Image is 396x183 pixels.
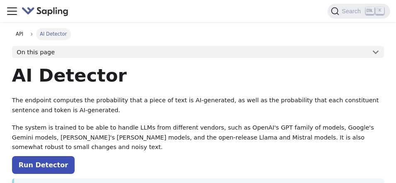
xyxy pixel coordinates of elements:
a: API [12,28,27,40]
p: The system is trained to be able to handle LLMs from different vendors, such as OpenAI's GPT fami... [12,123,384,152]
p: The endpoint computes the probability that a piece of text is AI-generated, as well as the probab... [12,96,384,116]
a: Run Detector [12,156,75,174]
span: Search [339,8,366,14]
a: Sapling.ai [22,5,72,17]
span: AI Detector [36,28,71,40]
nav: Breadcrumbs [12,28,384,40]
kbd: K [376,7,384,14]
button: On this page [12,46,384,58]
span: API [16,31,23,37]
img: Sapling.ai [22,5,69,17]
button: Search (Ctrl+K) [328,4,390,19]
button: Toggle navigation bar [6,5,18,17]
h1: AI Detector [12,64,384,87]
